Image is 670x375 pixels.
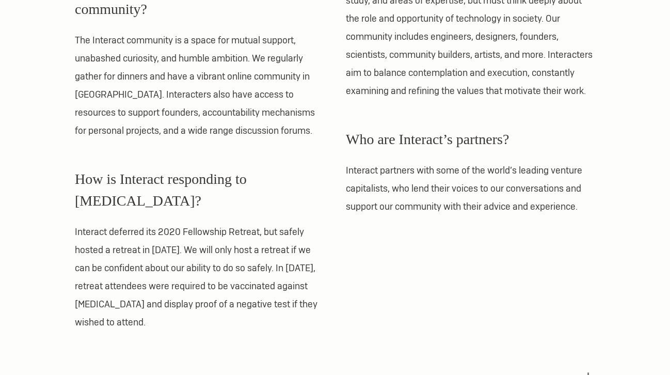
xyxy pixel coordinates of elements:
p: Interact deferred its 2020 Fellowship Retreat, but safely hosted a retreat in [DATE]. We will onl... [75,223,324,331]
p: Interact partners with some of the world’s leading venture capitalists, who lend their voices to ... [346,161,595,215]
h3: How is Interact responding to [MEDICAL_DATA]? [75,168,324,212]
h3: Who are Interact’s partners? [346,129,595,150]
p: The Interact community is a space for mutual support, unabashed curiosity, and humble ambition. W... [75,31,324,139]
